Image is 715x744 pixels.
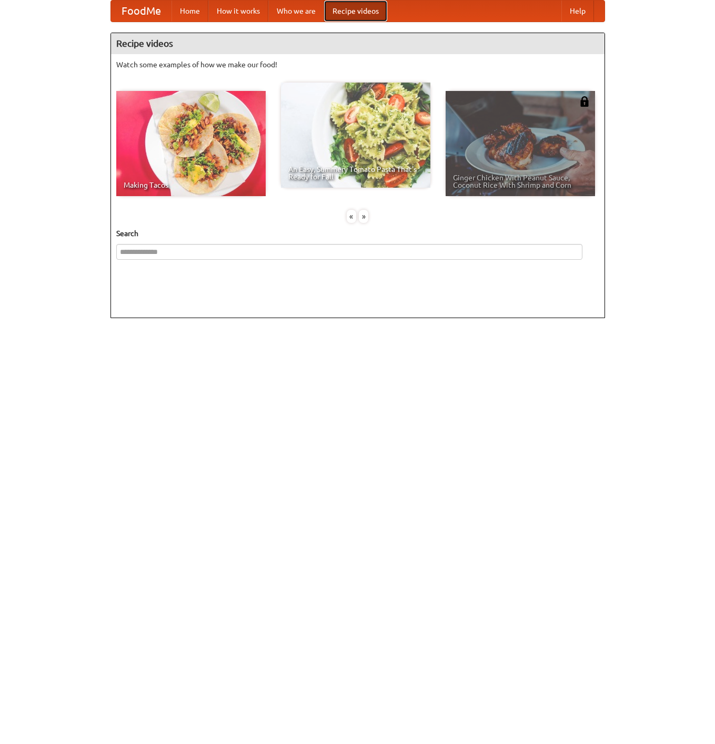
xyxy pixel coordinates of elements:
span: An Easy, Summery Tomato Pasta That's Ready for Fall [288,166,423,180]
div: » [359,210,368,223]
h4: Recipe videos [111,33,605,54]
a: Recipe videos [324,1,387,22]
h5: Search [116,228,599,239]
a: Making Tacos [116,91,266,196]
p: Watch some examples of how we make our food! [116,59,599,70]
a: How it works [208,1,268,22]
a: An Easy, Summery Tomato Pasta That's Ready for Fall [281,83,430,188]
a: Who we are [268,1,324,22]
a: Home [172,1,208,22]
a: Help [561,1,594,22]
span: Making Tacos [124,181,258,189]
div: « [347,210,356,223]
a: FoodMe [111,1,172,22]
img: 483408.png [579,96,590,107]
